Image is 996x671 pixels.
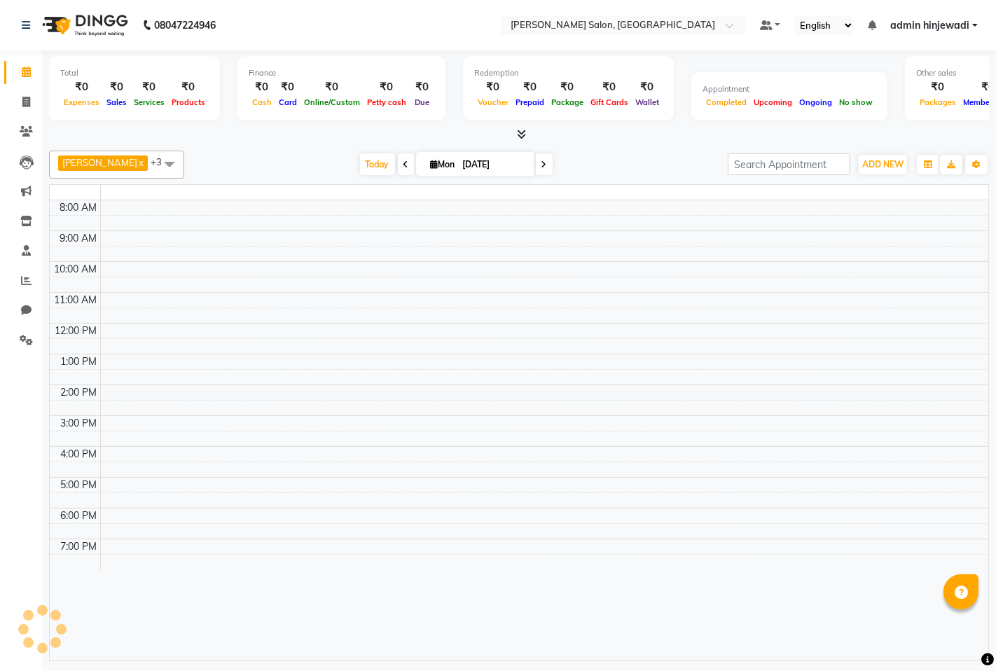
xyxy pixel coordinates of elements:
div: 7:00 PM [58,539,100,554]
span: Mon [427,159,459,170]
div: ₹0 [60,79,103,95]
span: admin hinjewadi [890,18,969,33]
div: Finance [249,67,434,79]
span: Due [411,97,433,107]
div: ₹0 [548,79,587,95]
div: 11:00 AM [52,293,100,307]
div: 9:00 AM [57,231,100,246]
a: x [137,157,144,168]
span: ADD NEW [862,159,904,170]
div: 5:00 PM [58,478,100,492]
div: ₹0 [587,79,632,95]
span: Ongoing [796,97,836,107]
span: +3 [151,156,172,167]
span: [PERSON_NAME] [62,157,137,168]
span: Gift Cards [587,97,632,107]
span: Today [360,153,395,175]
div: Total [60,67,209,79]
div: Redemption [474,67,663,79]
span: Petty cash [364,97,410,107]
input: Search Appointment [728,153,850,175]
span: Cash [249,97,275,107]
input: 2025-09-01 [459,154,529,175]
span: Expenses [60,97,103,107]
div: 3:00 PM [58,416,100,431]
button: ADD NEW [859,155,907,174]
div: 8:00 AM [57,200,100,215]
span: Services [130,97,168,107]
div: ₹0 [300,79,364,95]
div: ₹0 [103,79,130,95]
span: Sales [103,97,130,107]
div: 12:00 PM [53,324,100,338]
div: ₹0 [512,79,548,95]
div: ₹0 [474,79,512,95]
span: Completed [703,97,750,107]
span: Voucher [474,97,512,107]
div: ₹0 [130,79,168,95]
span: Package [548,97,587,107]
span: Prepaid [512,97,548,107]
div: 2:00 PM [58,385,100,400]
b: 08047224946 [154,6,216,45]
div: 6:00 PM [58,509,100,523]
span: Products [168,97,209,107]
div: ₹0 [275,79,300,95]
div: 4:00 PM [58,447,100,462]
div: ₹0 [410,79,434,95]
div: ₹0 [249,79,275,95]
img: logo [36,6,132,45]
div: ₹0 [364,79,410,95]
div: ₹0 [168,79,209,95]
div: 10:00 AM [52,262,100,277]
span: Packages [916,97,960,107]
div: ₹0 [916,79,960,95]
div: 1:00 PM [58,354,100,369]
span: Wallet [632,97,663,107]
span: No show [836,97,876,107]
span: Upcoming [750,97,796,107]
div: Appointment [703,83,876,95]
span: Online/Custom [300,97,364,107]
div: ₹0 [632,79,663,95]
span: Card [275,97,300,107]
